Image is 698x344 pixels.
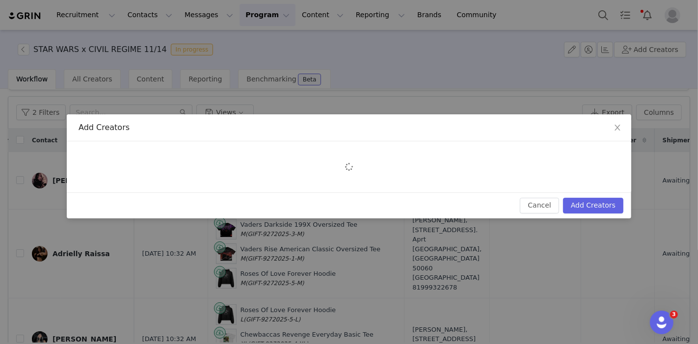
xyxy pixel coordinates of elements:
div: Add Creators [79,122,619,133]
iframe: Intercom live chat [650,311,673,334]
span: 3 [670,311,678,318]
i: icon: close [614,124,621,132]
button: Add Creators [563,198,623,213]
button: Cancel [520,198,559,213]
button: Close [604,114,631,142]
